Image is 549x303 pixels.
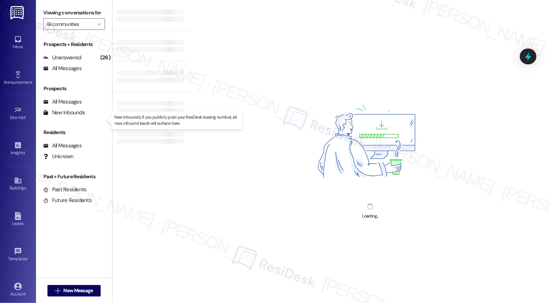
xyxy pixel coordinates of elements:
[28,255,29,260] span: •
[4,245,32,265] a: Templates •
[43,142,82,150] div: All Messages
[43,186,87,193] div: Past Residents
[97,21,101,27] i: 
[4,104,32,123] a: Site Visit •
[43,54,81,61] div: Unanswered
[43,7,105,18] label: Viewing conversations for
[4,210,32,229] a: Leads
[114,114,239,127] p: New Inbounds: If you publicly post your ResiDesk leasing number, all new, inbound leads will surf...
[4,139,32,159] a: Insights •
[47,285,101,297] button: New Message
[4,174,32,194] a: Buildings
[46,18,93,30] input: All communities
[43,153,74,160] div: Unknown
[4,33,32,52] a: Inbox
[43,109,85,116] div: New Inbounds
[99,52,112,63] div: (26)
[362,212,378,220] div: Loading...
[43,98,82,106] div: All Messages
[4,280,32,300] a: Account
[26,114,27,119] span: •
[43,197,92,204] div: Future Residents
[36,173,112,180] div: Past + Future Residents
[63,287,93,294] span: New Message
[36,85,112,92] div: Prospects
[36,41,112,48] div: Prospects + Residents
[55,288,60,294] i: 
[36,129,112,136] div: Residents
[43,65,82,72] div: All Messages
[10,6,25,19] img: ResiDesk Logo
[25,149,26,154] span: •
[32,79,33,84] span: •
